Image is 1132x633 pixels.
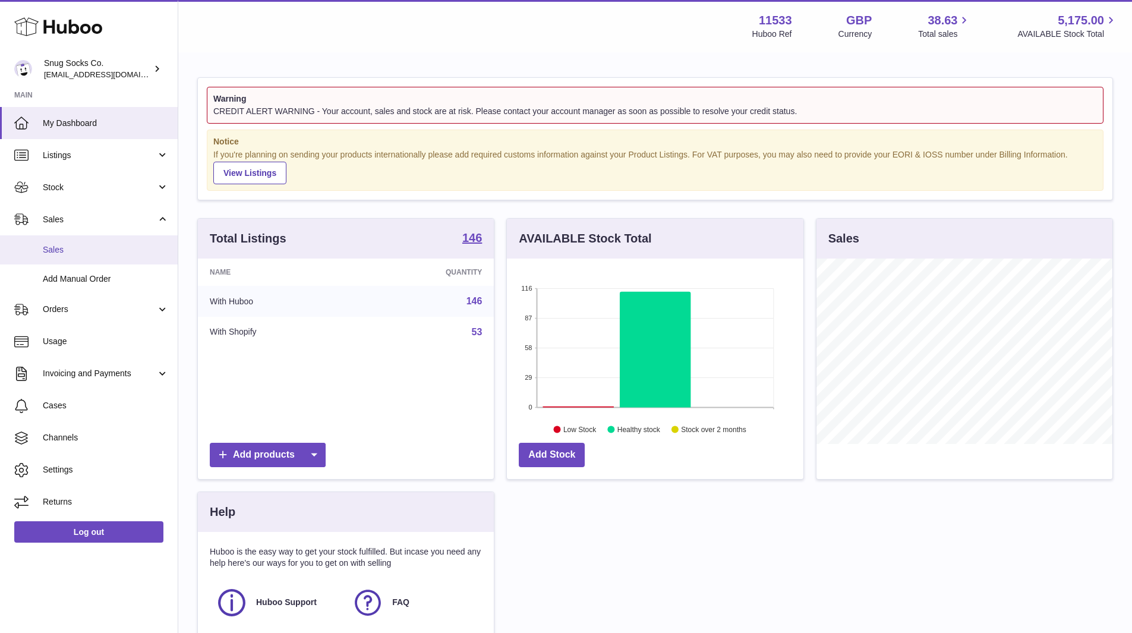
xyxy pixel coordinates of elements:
[918,12,971,40] a: 38.63 Total sales
[392,597,409,608] span: FAQ
[43,304,156,315] span: Orders
[759,12,792,29] strong: 11533
[529,404,532,411] text: 0
[216,587,340,619] a: Huboo Support
[519,231,651,247] h3: AVAILABLE Stock Total
[43,214,156,225] span: Sales
[358,259,494,286] th: Quantity
[256,597,317,608] span: Huboo Support
[213,136,1097,147] strong: Notice
[525,344,532,351] text: 58
[14,60,32,78] img: info@snugsocks.co.uk
[43,150,156,161] span: Listings
[43,336,169,347] span: Usage
[466,296,483,306] a: 146
[43,182,156,193] span: Stock
[210,231,286,247] h3: Total Listings
[213,93,1097,105] strong: Warning
[43,464,169,475] span: Settings
[521,285,532,292] text: 116
[210,504,235,520] h3: Help
[213,106,1097,117] div: CREDIT ALERT WARNING - Your account, sales and stock are at risk. Please contact your account man...
[1017,29,1118,40] span: AVAILABLE Stock Total
[472,327,483,337] a: 53
[1058,12,1104,29] span: 5,175.00
[210,443,326,467] a: Add products
[213,149,1097,185] div: If you're planning on sending your products internationally please add required customs informati...
[1017,12,1118,40] a: 5,175.00 AVAILABLE Stock Total
[198,259,358,286] th: Name
[525,314,532,322] text: 87
[14,521,163,543] a: Log out
[838,29,872,40] div: Currency
[44,70,175,79] span: [EMAIL_ADDRESS][DOMAIN_NAME]
[918,29,971,40] span: Total sales
[928,12,957,29] span: 38.63
[563,426,597,434] text: Low Stock
[462,232,482,246] a: 146
[198,286,358,317] td: With Huboo
[43,244,169,256] span: Sales
[43,400,169,411] span: Cases
[43,273,169,285] span: Add Manual Order
[43,496,169,508] span: Returns
[43,432,169,443] span: Channels
[198,317,358,348] td: With Shopify
[752,29,792,40] div: Huboo Ref
[462,232,482,244] strong: 146
[43,368,156,379] span: Invoicing and Payments
[43,118,169,129] span: My Dashboard
[846,12,872,29] strong: GBP
[352,587,476,619] a: FAQ
[617,426,661,434] text: Healthy stock
[210,546,482,569] p: Huboo is the easy way to get your stock fulfilled. But incase you need any help here's our ways f...
[828,231,859,247] h3: Sales
[525,374,532,381] text: 29
[519,443,585,467] a: Add Stock
[213,162,286,184] a: View Listings
[682,426,746,434] text: Stock over 2 months
[44,58,151,80] div: Snug Socks Co.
